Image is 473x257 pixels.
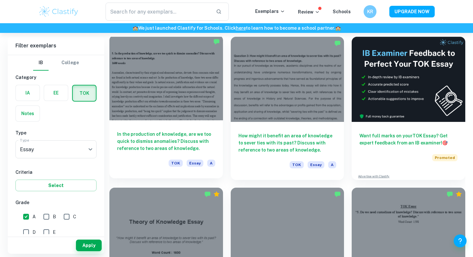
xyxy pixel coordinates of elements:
div: Filter type choice [33,55,79,71]
a: Advertise with Clastify [358,174,389,179]
button: TOK [73,85,96,101]
a: In the production of knowledge, are we too quick to dismiss anomalies? Discuss with reference to ... [109,37,223,180]
a: here [236,25,246,31]
span: C [73,213,76,220]
span: Essay [308,161,324,168]
button: Notes [16,106,40,121]
span: A [207,160,215,167]
h6: Filter exemplars [8,37,104,55]
span: Promoted [432,154,458,161]
a: How might it benefit an area of knowledge to sever ties with its past? Discuss with reference to ... [231,37,344,180]
span: A [32,213,36,220]
button: College [61,55,79,71]
h6: Grade [15,199,97,206]
span: 🏫 [133,25,138,31]
input: Search for any exemplars... [106,3,211,21]
button: UPGRADE NOW [389,6,435,17]
span: E [53,229,56,236]
span: 🎯 [442,140,448,145]
img: Marked [334,40,341,46]
div: Premium [456,191,462,197]
button: Help and Feedback [454,234,467,247]
span: 🏫 [335,25,341,31]
button: IA [16,85,40,101]
button: Apply [76,240,102,251]
button: EE [44,85,68,101]
h6: Type [15,129,97,136]
span: TOK [290,161,304,168]
img: Clastify logo [38,5,79,18]
img: Marked [213,38,220,45]
span: TOK [169,160,183,167]
p: Review [298,8,320,15]
h6: Criteria [15,169,97,176]
span: D [32,229,36,236]
p: Exemplars [255,8,285,15]
img: Thumbnail [352,37,465,122]
div: Premium [213,191,220,197]
h6: How might it benefit an area of knowledge to sever ties with its past? Discuss with reference to ... [238,132,337,153]
button: Select [15,180,97,191]
div: Essay [15,140,97,158]
h6: Want full marks on your TOK Essay ? Get expert feedback from an IB examiner! [359,132,458,146]
span: Essay [187,160,203,167]
span: A [328,161,336,168]
span: B [53,213,56,220]
button: KR [364,5,376,18]
h6: We just launched Clastify for Schools. Click to learn how to become a school partner. [1,25,472,32]
button: IB [33,55,49,71]
a: Want full marks on yourTOK Essay? Get expert feedback from an IB examiner!PromotedAdvertise with ... [352,37,465,180]
img: Marked [447,191,453,197]
h6: In the production of knowledge, are we too quick to dismiss anomalies? Discuss with reference to ... [117,131,215,152]
img: Marked [334,191,341,197]
a: Schools [333,9,351,14]
img: Marked [204,191,211,197]
h6: KR [366,8,374,15]
h6: Category [15,74,97,81]
label: Type [20,137,29,143]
